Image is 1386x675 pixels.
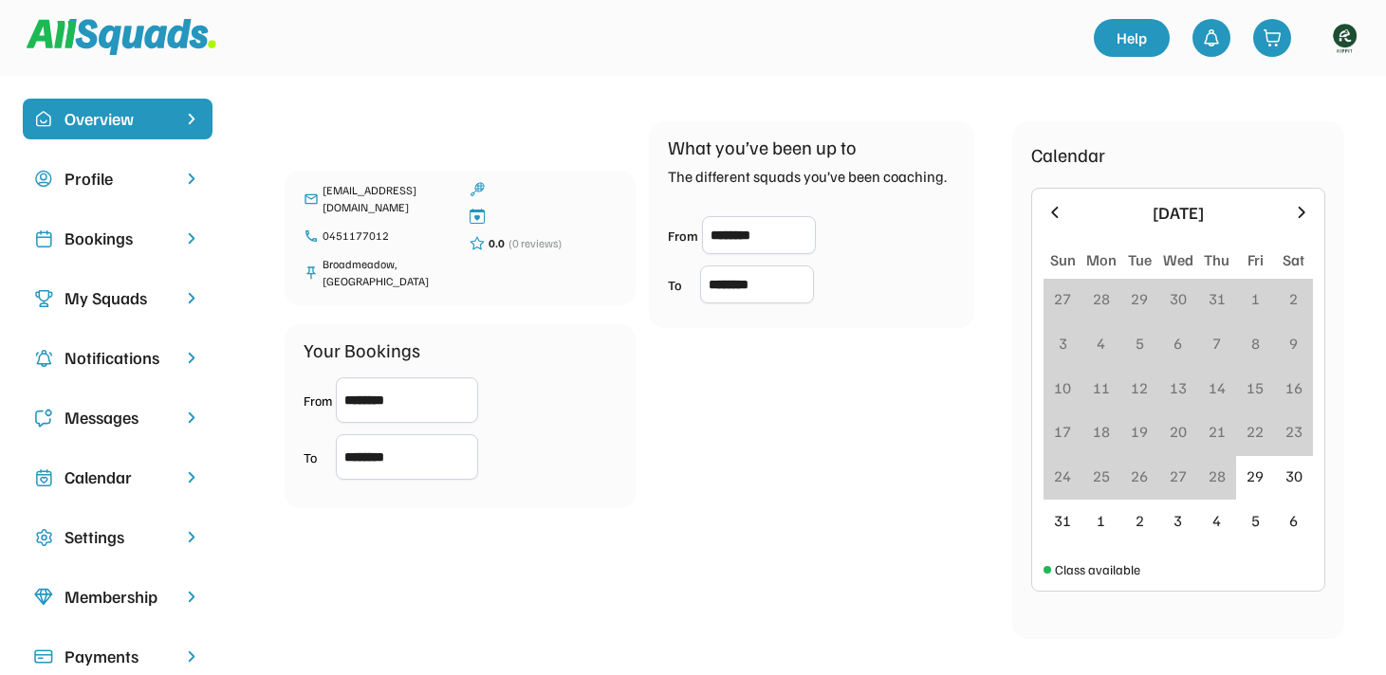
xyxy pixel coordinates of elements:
img: https%3A%2F%2F94044dc9e5d3b3599ffa5e2d56a015ce.cdn.bubble.io%2Ff1734594230631x534612339345057700%... [1325,19,1363,57]
div: [DATE] [1076,200,1281,226]
div: 13 [1170,376,1187,399]
img: user-circle.svg [34,170,53,189]
div: 0451177012 [323,228,451,245]
img: Icon%20copy%203.svg [34,289,53,308]
div: 18 [1093,420,1110,443]
div: Membership [65,584,171,610]
div: 4 [1212,509,1221,532]
div: 7 [1212,332,1221,355]
div: The different squads you’ve been coaching. [668,165,947,188]
div: 11 [1093,376,1110,399]
img: chevron-right.svg [182,588,201,606]
div: 29 [1247,465,1264,487]
img: Icon%20copy%204.svg [34,349,53,368]
div: 2 [1289,287,1298,310]
img: chevron-right.svg [182,289,201,307]
div: Profile [65,166,171,192]
img: Squad%20Logo.svg [27,19,216,55]
div: 3 [1173,509,1182,532]
img: Icon%20copy%2016.svg [34,528,53,547]
div: 10 [1054,376,1071,399]
div: 2 [1136,509,1144,532]
div: 31 [1209,287,1226,310]
div: 23 [1285,420,1303,443]
div: What you’ve been up to [668,133,857,161]
div: 3 [1059,332,1067,355]
img: Icon%20copy%205.svg [34,409,53,428]
div: 19 [1131,420,1148,443]
div: Settings [65,524,171,550]
div: 28 [1209,465,1226,487]
img: Icon%20copy%208.svg [34,588,53,607]
div: 28 [1093,287,1110,310]
img: Icon%20%2815%29.svg [34,648,53,666]
div: 5 [1136,332,1144,355]
img: chevron-right.svg [182,528,201,546]
img: chevron-right.svg [182,229,201,247]
div: Fri [1247,248,1264,271]
div: 15 [1247,376,1264,399]
div: Overview [65,106,171,132]
div: To [304,447,332,467]
img: chevron-right.svg [182,468,201,486]
div: Bookings [65,226,171,251]
div: 17 [1054,420,1071,443]
div: 16 [1285,376,1303,399]
div: Thu [1204,248,1229,271]
div: 12 [1131,376,1148,399]
div: My Squads [65,285,171,311]
div: Sat [1283,248,1304,271]
div: 0.0 [489,235,505,252]
div: From [668,226,698,246]
div: 8 [1251,332,1260,355]
div: 14 [1209,376,1226,399]
div: 25 [1093,465,1110,487]
div: 30 [1285,465,1303,487]
div: Wed [1163,248,1193,271]
div: Calendar [65,465,171,490]
div: Mon [1086,248,1117,271]
div: Messages [65,405,171,430]
div: 29 [1131,287,1148,310]
div: 27 [1054,287,1071,310]
img: Icon%20copy%207.svg [34,468,53,487]
div: Notifications [65,345,171,371]
img: chevron-right.svg [182,648,201,666]
div: Your Bookings [304,336,420,364]
div: Class available [1055,559,1140,579]
div: 21 [1209,420,1226,443]
div: 22 [1247,420,1264,443]
img: chevron-right.svg [182,349,201,367]
div: 26 [1131,465,1148,487]
div: 30 [1170,287,1187,310]
img: home-smile.svg [34,110,53,129]
img: chevron-right%20copy%203.svg [182,110,201,128]
div: 6 [1289,509,1298,532]
div: To [668,275,696,295]
div: 31 [1054,509,1071,532]
div: 24 [1054,465,1071,487]
div: (0 reviews) [508,235,562,252]
div: 1 [1251,287,1260,310]
div: 1 [1097,509,1105,532]
div: Payments [65,644,171,669]
div: Broadmeadow, [GEOGRAPHIC_DATA] [323,256,451,290]
div: 6 [1173,332,1182,355]
div: Tue [1128,248,1152,271]
div: 4 [1097,332,1105,355]
div: From [304,391,332,410]
div: 27 [1170,465,1187,487]
a: Help [1094,19,1170,57]
div: 20 [1170,420,1187,443]
img: chevron-right.svg [182,409,201,427]
div: [EMAIL_ADDRESS][DOMAIN_NAME] [323,182,451,216]
img: chevron-right.svg [182,170,201,188]
div: 9 [1289,332,1298,355]
div: 5 [1251,509,1260,532]
img: Icon%20copy%202.svg [34,229,53,248]
div: Sun [1050,248,1076,271]
div: Calendar [1031,140,1105,169]
img: bell-03%20%281%29.svg [1202,28,1221,47]
img: shopping-cart-01%20%281%29.svg [1263,28,1282,47]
